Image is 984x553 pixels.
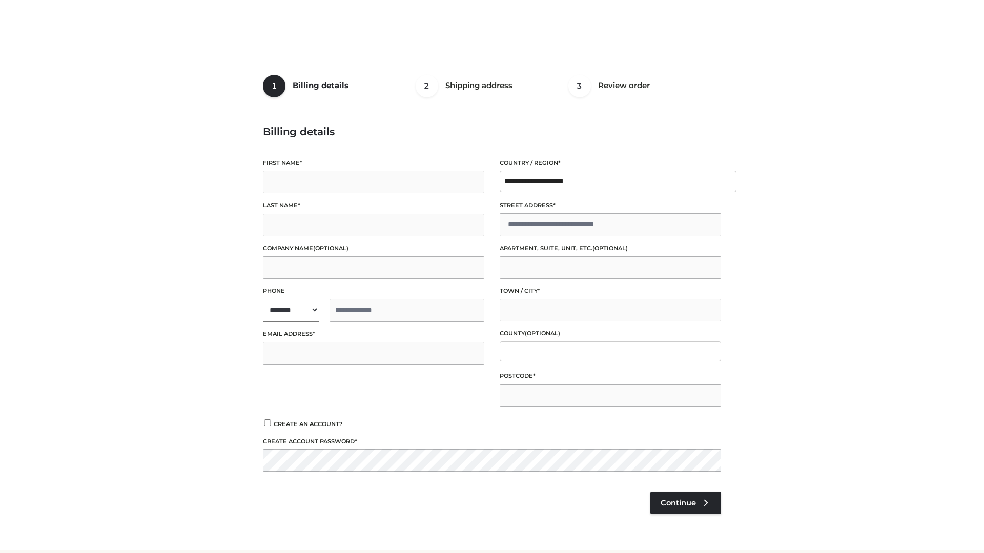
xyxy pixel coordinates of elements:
span: Create an account? [274,420,343,428]
label: Apartment, suite, unit, etc. [500,244,721,253]
label: Postcode [500,371,721,381]
span: (optional) [313,245,348,252]
label: Street address [500,201,721,210]
label: Create account password [263,437,721,446]
span: Review order [598,80,650,90]
span: 2 [416,75,438,97]
span: Shipping address [445,80,512,90]
label: Phone [263,286,484,296]
span: Continue [661,498,696,507]
label: County [500,329,721,338]
label: Company name [263,244,484,253]
a: Continue [650,492,721,514]
label: Last name [263,201,484,210]
input: Create an account? [263,419,272,426]
span: 1 [263,75,285,97]
label: First name [263,158,484,168]
label: Country / Region [500,158,721,168]
h3: Billing details [263,125,721,138]
span: (optional) [525,330,560,337]
label: Town / City [500,286,721,296]
label: Email address [263,329,484,339]
span: 3 [568,75,591,97]
span: Billing details [293,80,348,90]
span: (optional) [592,245,628,252]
